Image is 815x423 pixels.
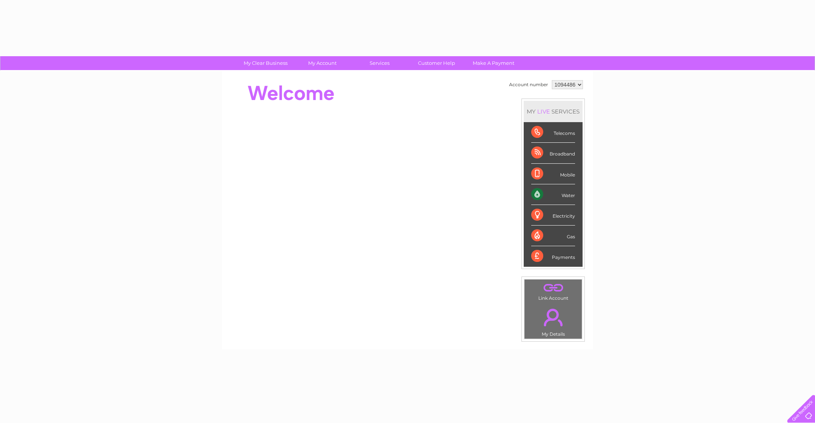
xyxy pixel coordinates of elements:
[526,304,580,330] a: .
[536,108,551,115] div: LIVE
[235,56,297,70] a: My Clear Business
[349,56,410,70] a: Services
[531,122,575,143] div: Telecoms
[292,56,354,70] a: My Account
[531,184,575,205] div: Water
[524,302,582,339] td: My Details
[531,246,575,266] div: Payments
[531,226,575,246] div: Gas
[531,164,575,184] div: Mobile
[524,101,583,122] div: MY SERVICES
[531,205,575,226] div: Electricity
[524,279,582,303] td: Link Account
[531,143,575,163] div: Broadband
[526,281,580,294] a: .
[463,56,524,70] a: Make A Payment
[507,78,550,91] td: Account number
[406,56,467,70] a: Customer Help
